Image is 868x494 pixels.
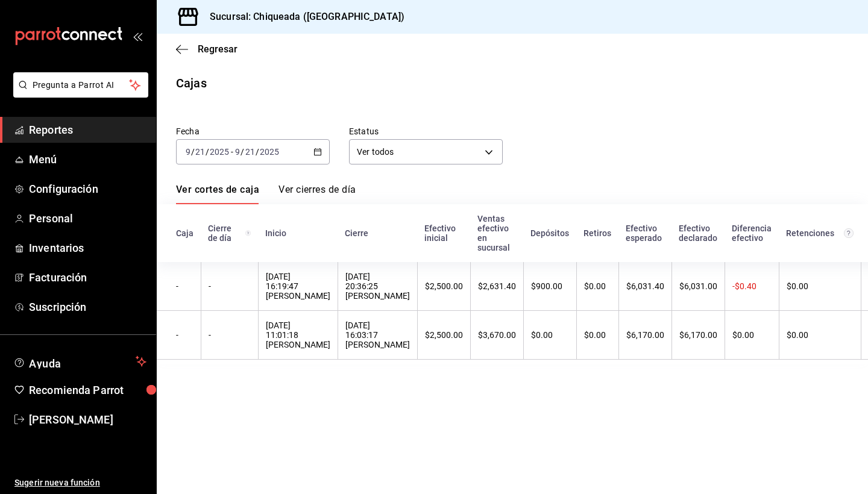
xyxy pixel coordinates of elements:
div: $900.00 [531,281,569,291]
span: / [191,147,195,157]
button: Pregunta a Parrot AI [13,72,148,98]
div: Diferencia efectivo [732,224,772,243]
div: - [176,281,193,291]
div: $6,031.40 [626,281,664,291]
div: -$0.40 [732,281,772,291]
div: $0.00 [787,281,854,291]
span: Recomienda Parrot [29,382,146,398]
div: - [209,281,251,291]
div: [DATE] 16:03:17 [PERSON_NAME] [345,320,410,349]
div: $0.00 [531,330,569,340]
a: Ver cierres de día [278,184,356,204]
div: $3,670.00 [478,330,516,340]
div: Cierre [345,228,410,238]
div: - [176,330,193,340]
input: -- [185,147,191,157]
svg: Total de retenciones de propinas registradas [844,228,854,238]
div: Ver todos [349,139,503,164]
div: Cajas [176,74,207,92]
div: [DATE] 16:19:47 [PERSON_NAME] [266,272,330,301]
div: Efectivo declarado [679,224,717,243]
input: -- [195,147,206,157]
span: / [256,147,259,157]
div: Efectivo esperado [626,224,664,243]
div: $6,170.00 [626,330,664,340]
span: Facturación [29,269,146,286]
input: ---- [209,147,230,157]
div: Ventas efectivo en sucursal [477,214,516,252]
span: - [231,147,233,157]
svg: El número de cierre de día es consecutivo y consolida todos los cortes de caja previos en un únic... [245,228,251,238]
span: / [241,147,244,157]
span: Personal [29,210,146,227]
div: navigation tabs [176,184,356,204]
label: Fecha [176,127,330,136]
label: Estatus [349,127,503,136]
div: Cierre de día [208,224,251,243]
div: - [209,330,251,340]
div: $2,631.40 [478,281,516,291]
span: Menú [29,151,146,167]
span: / [206,147,209,157]
span: Regresar [198,43,237,55]
a: Ver cortes de caja [176,184,259,204]
input: -- [245,147,256,157]
div: Inicio [265,228,330,238]
h3: Sucursal: Chiqueada ([GEOGRAPHIC_DATA]) [200,10,404,24]
div: $0.00 [584,281,611,291]
div: $6,031.00 [679,281,717,291]
span: Configuración [29,181,146,197]
button: Regresar [176,43,237,55]
div: $0.00 [584,330,611,340]
div: Retenciones [786,228,854,238]
span: Reportes [29,122,146,138]
span: Ayuda [29,354,131,369]
div: [DATE] 20:36:25 [PERSON_NAME] [345,272,410,301]
span: Sugerir nueva función [14,477,146,489]
div: Depósitos [530,228,569,238]
button: open_drawer_menu [133,31,142,41]
input: -- [234,147,241,157]
span: Pregunta a Parrot AI [33,79,130,92]
span: Inventarios [29,240,146,256]
div: $0.00 [787,330,854,340]
div: [DATE] 11:01:18 [PERSON_NAME] [266,320,330,349]
div: Efectivo inicial [424,224,463,243]
div: $0.00 [732,330,772,340]
div: $6,170.00 [679,330,717,340]
div: Caja [176,228,193,238]
a: Pregunta a Parrot AI [8,87,148,100]
div: Retiros [583,228,611,238]
span: Suscripción [29,299,146,315]
div: $2,500.00 [425,281,463,291]
span: [PERSON_NAME] [29,411,146,428]
input: ---- [259,147,280,157]
div: $2,500.00 [425,330,463,340]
